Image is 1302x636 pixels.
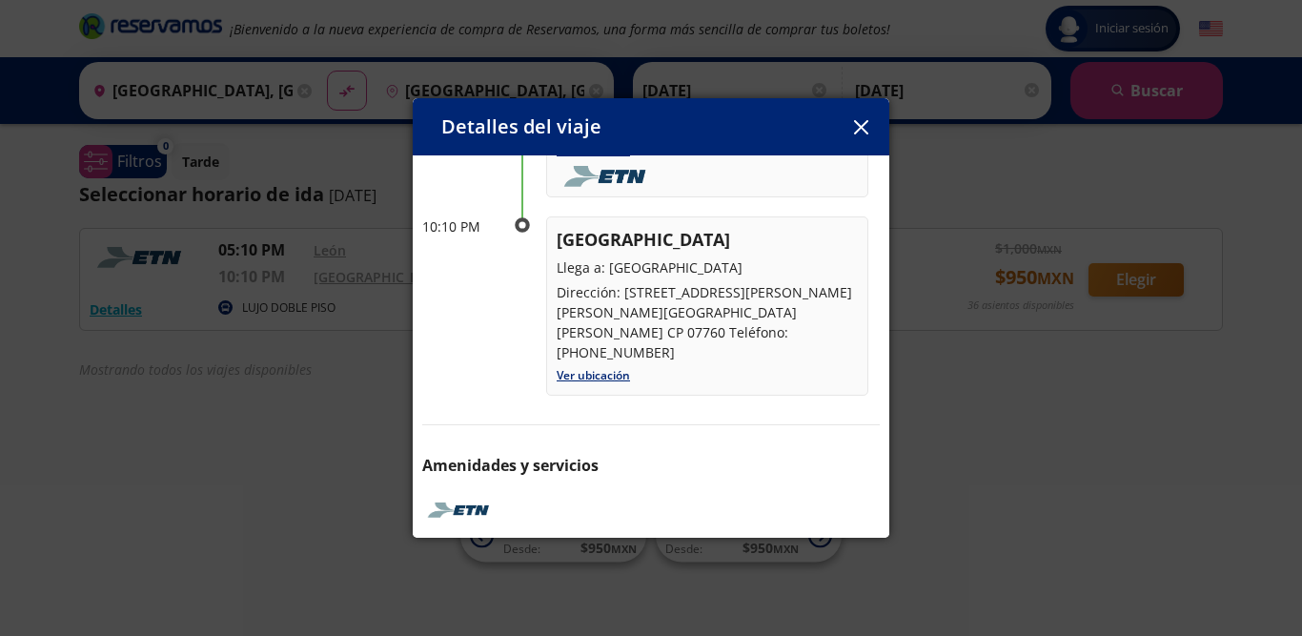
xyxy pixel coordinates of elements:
[422,454,880,477] p: Amenidades y servicios
[557,367,630,383] a: Ver ubicación
[557,166,659,187] img: foobar2.png
[422,496,498,524] img: ETN
[557,227,858,253] p: [GEOGRAPHIC_DATA]
[557,282,858,362] p: Dirección: [STREET_ADDRESS][PERSON_NAME] [PERSON_NAME][GEOGRAPHIC_DATA][PERSON_NAME] CP 07760 Tel...
[441,113,601,141] p: Detalles del viaje
[422,216,498,236] p: 10:10 PM
[557,257,858,277] p: Llega a: [GEOGRAPHIC_DATA]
